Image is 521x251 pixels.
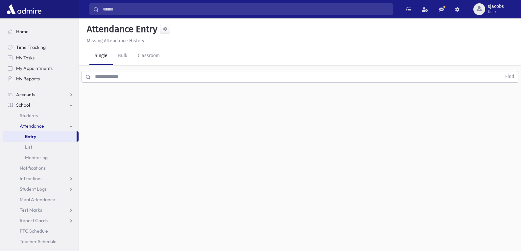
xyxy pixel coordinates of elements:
span: Home [16,29,29,34]
a: Bulk [113,47,132,65]
a: List [3,142,79,152]
a: Home [3,26,79,37]
span: Infractions [20,176,42,181]
img: AdmirePro [5,3,43,16]
h5: Attendance Entry [84,24,157,35]
a: Student Logs [3,184,79,194]
span: Notifications [20,165,46,171]
span: My Reports [16,76,40,82]
a: Test Marks [3,205,79,215]
a: Time Tracking [3,42,79,52]
a: Monitoring [3,152,79,163]
input: Search [99,3,392,15]
a: Teacher Schedule [3,236,79,247]
span: School [16,102,30,108]
a: PTC Schedule [3,226,79,236]
span: Accounts [16,92,35,97]
span: Test Marks [20,207,42,213]
span: Students [20,113,38,118]
span: Attendance [20,123,44,129]
a: Single [89,47,113,65]
a: My Appointments [3,63,79,73]
span: User [488,9,504,14]
a: Students [3,110,79,121]
span: sjacobs [488,4,504,9]
u: Missing Attendance History [87,38,144,44]
span: Teacher Schedule [20,239,57,244]
span: Student Logs [20,186,47,192]
span: Meal Attendance [20,197,55,202]
span: Time Tracking [16,44,46,50]
span: PTC Schedule [20,228,48,234]
a: Meal Attendance [3,194,79,205]
span: My Tasks [16,55,35,61]
span: Report Cards [20,218,48,223]
a: My Reports [3,73,79,84]
a: Accounts [3,89,79,100]
a: Infractions [3,173,79,184]
span: Entry [25,134,36,139]
span: List [25,144,32,150]
a: Entry [3,131,77,142]
a: Missing Attendance History [84,38,144,44]
a: School [3,100,79,110]
a: Classroom [132,47,165,65]
span: My Appointments [16,65,53,71]
button: Find [501,71,518,82]
a: My Tasks [3,52,79,63]
span: Monitoring [25,155,48,160]
a: Report Cards [3,215,79,226]
a: Attendance [3,121,79,131]
a: Notifications [3,163,79,173]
